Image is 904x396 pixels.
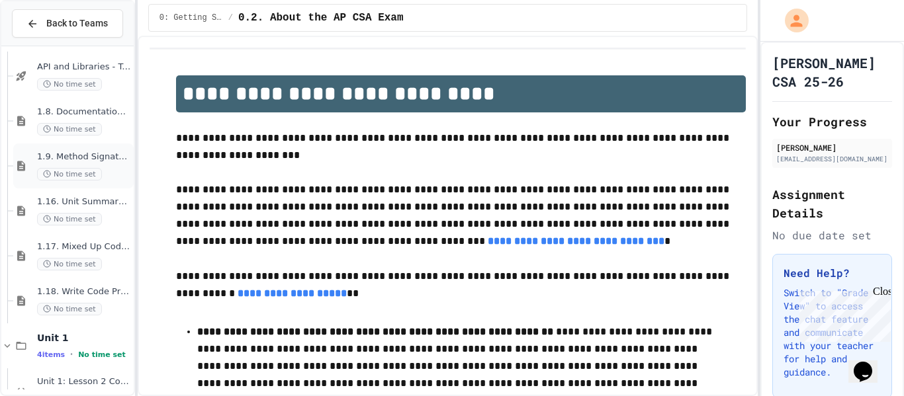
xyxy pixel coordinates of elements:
[37,376,131,387] span: Unit 1: Lesson 2 Coding Activity 2
[12,9,123,38] button: Back to Teams
[37,286,131,297] span: 1.18. Write Code Practice 1.1-1.6
[37,151,131,163] span: 1.9. Method Signatures
[776,141,888,153] div: [PERSON_NAME]
[772,185,892,222] h2: Assignment Details
[228,13,233,23] span: /
[772,112,892,131] h2: Your Progress
[37,241,131,253] span: 1.17. Mixed Up Code Practice 1.1-1.6
[37,303,102,315] span: No time set
[46,17,108,30] span: Back to Teams
[37,78,102,91] span: No time set
[78,350,126,359] span: No time set
[848,343,891,383] iframe: chat widget
[37,106,131,118] span: 1.8. Documentation with Comments and Preconditions
[772,227,892,243] div: No due date set
[37,61,131,73] span: API and Libraries - Topic 1.7
[37,350,65,359] span: 4 items
[37,123,102,136] span: No time set
[238,10,404,26] span: 0.2. About the AP CSA Exam
[37,196,131,208] span: 1.16. Unit Summary 1a (1.1-1.6)
[771,5,812,36] div: My Account
[772,54,892,91] h1: [PERSON_NAME] CSA 25-26
[776,154,888,164] div: [EMAIL_ADDRESS][DOMAIN_NAME]
[159,13,223,23] span: 0: Getting Started
[37,213,102,225] span: No time set
[70,349,73,360] span: •
[37,168,102,180] span: No time set
[794,286,891,342] iframe: chat widget
[5,5,91,84] div: Chat with us now!Close
[37,258,102,270] span: No time set
[784,265,881,281] h3: Need Help?
[784,286,881,379] p: Switch to "Grade View" to access the chat feature and communicate with your teacher for help and ...
[37,332,131,344] span: Unit 1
